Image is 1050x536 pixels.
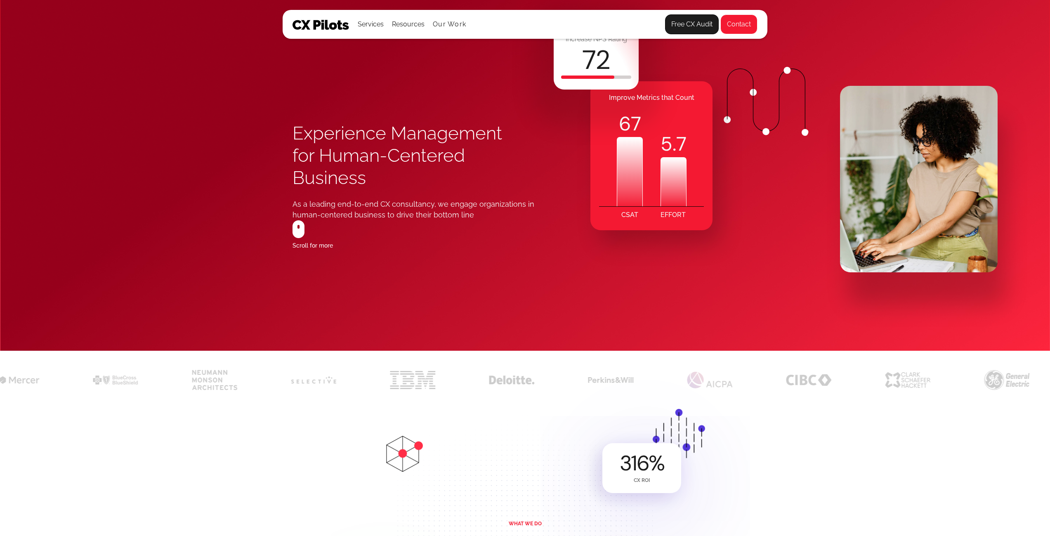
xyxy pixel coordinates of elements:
[291,376,336,384] img: cx for selective insurance logo
[293,122,515,189] h1: Experience Management for Human-Centered Business
[661,207,686,223] div: EFFORT
[885,372,930,387] img: Customer experience CX for accounting firms CSH logo
[676,131,687,157] code: 7
[293,199,552,220] div: As a leading end-to-end CX consultancy, we engage organizations in human-centered business to dri...
[634,477,650,483] div: CX ROI
[566,33,627,45] div: Increase NPS Rating
[582,47,611,73] div: 72
[390,371,435,389] img: cx for ibm logo
[661,131,672,157] code: 5
[358,19,384,30] div: Services
[620,449,649,477] code: 316
[489,375,534,384] img: cx for deloitte
[620,453,664,474] div: %
[293,240,333,251] div: Scroll for more
[590,90,713,106] div: Improve Metrics that Count
[621,207,638,223] div: CSAT
[433,21,466,28] a: Our Work
[358,10,384,38] div: Services
[509,521,542,527] div: WHAT WE DO
[392,10,425,38] div: Resources
[93,375,138,384] img: cx for bcbs
[665,14,719,34] a: Free CX Audit
[661,131,687,157] div: .
[720,14,757,34] a: Contact
[617,111,643,137] div: 67
[392,19,425,30] div: Resources
[786,374,831,385] img: Customer experience CX for banks CIBC logo
[984,370,1029,390] img: Customer experience CX for GE GE logo
[192,369,237,390] img: cx for neumann monson architects black logo
[588,377,633,383] img: perkins & will cx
